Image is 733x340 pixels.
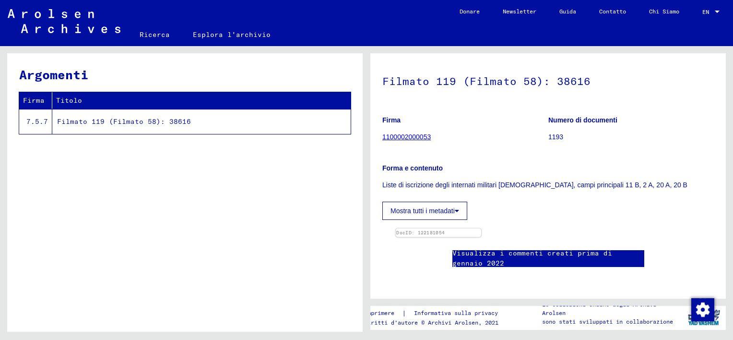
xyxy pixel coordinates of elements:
[364,318,509,327] p: Diritti d'autore © Archivi Arolsen, 2021
[52,109,351,134] td: Filmato 119 (Filmato 58): 38616
[382,133,431,141] a: 1100002000053
[364,308,402,318] a: Imprimere
[691,298,714,321] div: Modifica consenso
[691,298,714,321] img: Zustimmung ändern
[542,300,681,317] p: Le collezioni online degli Archivi Arolsen
[128,23,181,46] a: Ricerca
[542,317,681,335] p: sono stati sviluppati in collaborazione con
[702,9,713,15] span: EN
[181,23,282,46] a: Esplora l'archivio
[382,116,401,124] b: Firma
[19,92,52,109] th: Firma
[390,207,455,215] font: Mostra tutti i metadati
[406,308,509,318] a: Informativa sulla privacy
[402,308,406,318] font: |
[396,230,445,236] a: DocID: 122181054
[548,132,714,142] p: 1193
[686,305,722,329] img: yv_logo.png
[548,116,617,124] b: Numero di documenti
[52,92,351,109] th: Titolo
[382,180,714,190] p: Liste di iscrizione degli internati militari [DEMOGRAPHIC_DATA], campi principali 11 B, 2 A, 20 A...
[8,9,120,33] img: Arolsen_neg.svg
[382,164,443,172] b: Forma e contenuto
[452,248,644,268] a: Visualizza i commenti creati prima di gennaio 2022
[19,109,52,134] td: 7.5.7
[19,65,350,84] h3: Argomenti
[382,59,714,101] h1: Filmato 119 (Filmato 58): 38616
[382,202,467,220] button: Mostra tutti i metadati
